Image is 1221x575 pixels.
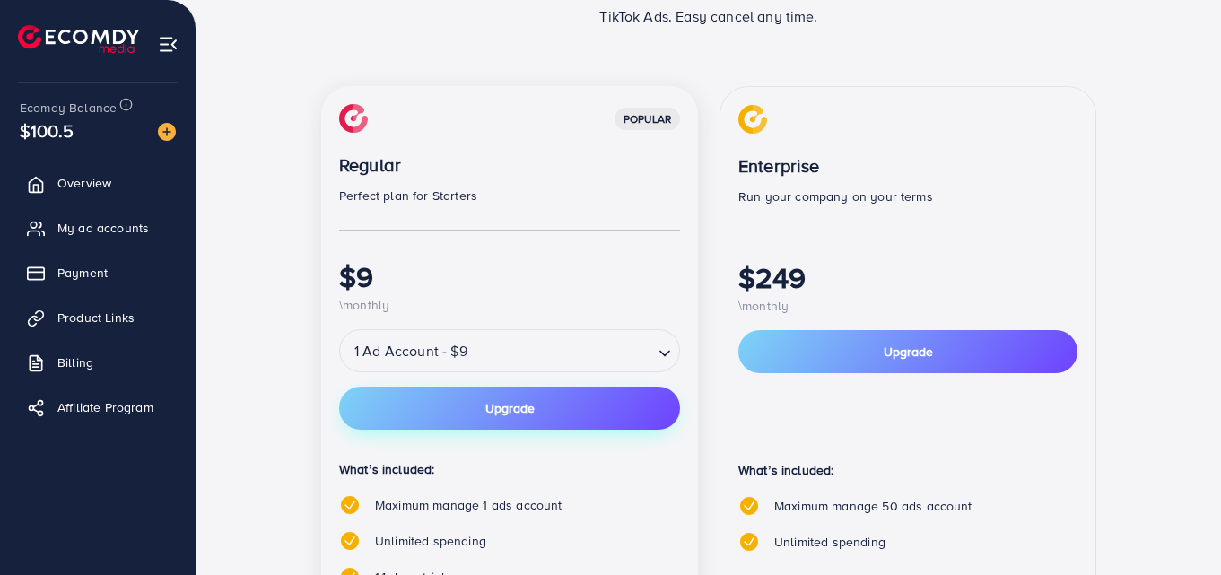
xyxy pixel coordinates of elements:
[339,530,361,552] img: tick
[339,458,680,480] p: What’s included:
[774,497,972,515] span: Maximum manage 50 ads account
[158,123,176,141] img: image
[738,330,1077,373] button: Upgrade
[738,459,1077,481] p: What’s included:
[20,118,74,144] span: $100.5
[339,296,389,314] span: \monthly
[57,264,108,282] span: Payment
[13,210,182,246] a: My ad accounts
[485,402,535,414] span: Upgrade
[884,343,933,361] span: Upgrade
[375,496,562,514] span: Maximum manage 1 ads account
[738,531,760,553] img: tick
[339,329,680,372] div: Search for option
[339,259,680,293] h1: $9
[339,104,368,133] img: img
[13,344,182,380] a: Billing
[738,105,767,134] img: img
[339,387,680,430] button: Upgrade
[57,309,135,327] span: Product Links
[158,34,179,55] img: menu
[13,300,182,335] a: Product Links
[738,260,1077,294] h1: $249
[339,494,361,516] img: tick
[18,25,139,53] img: logo
[738,297,789,315] span: \monthly
[13,165,182,201] a: Overview
[738,155,1077,177] p: Enterprise
[57,219,149,237] span: My ad accounts
[20,99,117,117] span: Ecomdy Balance
[738,186,1077,207] p: Run your company on your terms
[375,532,486,550] span: Unlimited spending
[473,335,651,367] input: Search for option
[339,154,680,176] p: Regular
[615,108,680,130] div: popular
[339,185,680,206] p: Perfect plan for Starters
[57,398,153,416] span: Affiliate Program
[57,174,111,192] span: Overview
[738,495,760,517] img: tick
[351,335,471,367] span: 1 Ad Account - $9
[13,389,182,425] a: Affiliate Program
[774,533,885,551] span: Unlimited spending
[13,255,182,291] a: Payment
[57,353,93,371] span: Billing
